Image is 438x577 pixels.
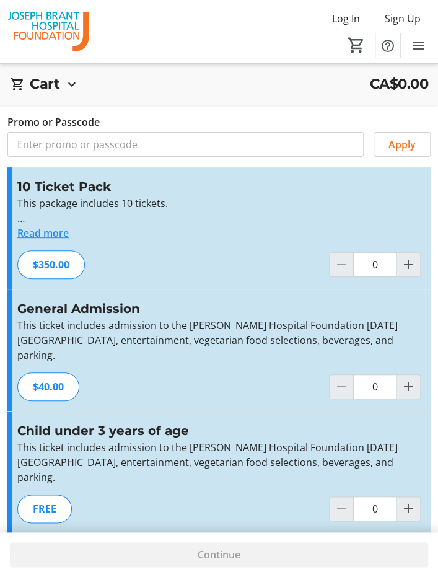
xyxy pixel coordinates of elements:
input: 10 Ticket Pack Quantity [353,252,396,277]
input: Child under 3 years of age Quantity [353,496,396,521]
div: $40.00 [17,372,79,401]
button: Menu [406,33,431,58]
h3: Child under 3 years of age [17,421,421,440]
span: Log In [332,11,360,26]
h2: Cart [30,74,59,95]
div: FREE [17,495,72,523]
label: Promo or Passcode [7,115,100,130]
button: Help [375,33,400,58]
p: This ticket includes admission to the [PERSON_NAME] Hospital Foundation [DATE][GEOGRAPHIC_DATA], ... [17,440,421,485]
button: Log In [322,9,370,29]
h3: General Admission [17,299,421,318]
input: Enter promo or passcode [7,132,364,157]
button: Increment by one [396,497,420,521]
h3: 10 Ticket Pack [17,177,421,196]
div: $350.00 [17,250,85,279]
button: Read more [17,226,69,240]
span: CA$0.00 [370,74,429,95]
input: General Admission Quantity [353,374,396,399]
span: Apply [388,137,416,152]
span: Sign Up [385,11,421,26]
button: Increment by one [396,375,420,399]
p: This package includes 10 tickets. [17,196,421,211]
button: Apply [374,132,431,157]
button: Cart [345,34,367,56]
p: This ticket includes admission to the [PERSON_NAME] Hospital Foundation [DATE][GEOGRAPHIC_DATA], ... [17,318,421,363]
img: The Joseph Brant Hospital Foundation's Logo [7,9,90,55]
button: Increment by one [396,253,420,276]
button: Sign Up [375,9,431,29]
